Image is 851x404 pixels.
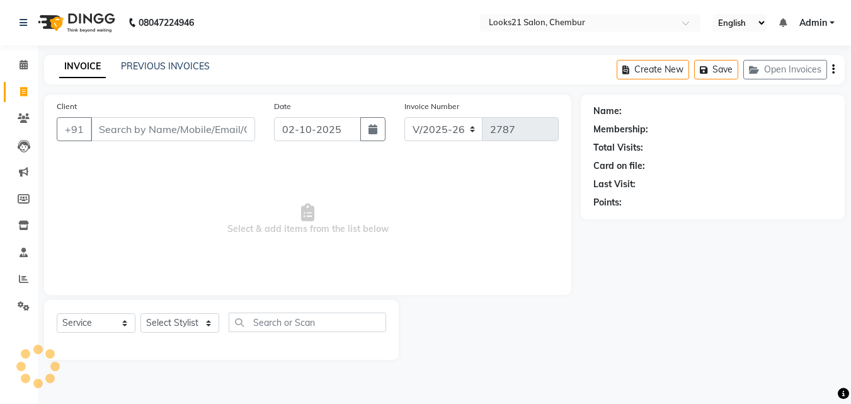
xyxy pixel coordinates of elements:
[593,196,622,209] div: Points:
[274,101,291,112] label: Date
[57,117,92,141] button: +91
[799,16,827,30] span: Admin
[57,156,559,282] span: Select & add items from the list below
[91,117,255,141] input: Search by Name/Mobile/Email/Code
[229,313,386,332] input: Search or Scan
[593,178,636,191] div: Last Visit:
[32,5,118,40] img: logo
[617,60,689,79] button: Create New
[121,61,210,72] a: PREVIOUS INVOICES
[139,5,194,40] b: 08047224946
[59,55,106,78] a: INVOICE
[593,141,643,154] div: Total Visits:
[593,159,645,173] div: Card on file:
[593,123,648,136] div: Membership:
[743,60,827,79] button: Open Invoices
[404,101,459,112] label: Invoice Number
[694,60,738,79] button: Save
[593,105,622,118] div: Name:
[57,101,77,112] label: Client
